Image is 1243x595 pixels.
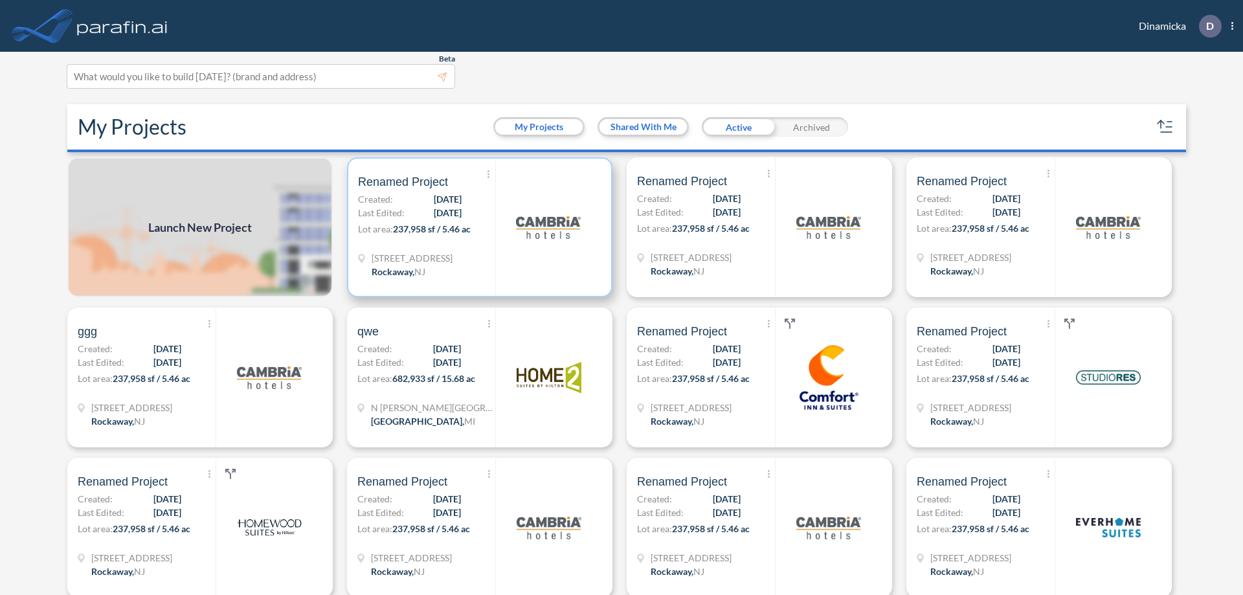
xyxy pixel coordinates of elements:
span: Rockaway , [930,566,973,577]
span: NJ [693,566,704,577]
div: Dinamicka [1119,15,1233,38]
span: Renamed Project [637,174,727,189]
span: NJ [973,416,984,427]
span: NJ [414,266,425,277]
span: Lot area: [637,373,672,384]
img: logo [796,495,861,560]
span: [DATE] [992,355,1020,369]
span: Rockaway , [371,566,414,577]
span: Created: [357,342,392,355]
span: Lot area: [917,223,952,234]
span: Created: [637,192,672,205]
p: D [1206,20,1214,32]
span: 321 Mt Hope Ave [372,251,453,265]
span: Created: [78,342,113,355]
span: 237,958 sf / 5.46 ac [113,373,190,384]
span: [DATE] [992,192,1020,205]
span: Rockaway , [651,265,693,276]
img: logo [516,195,581,260]
img: logo [237,345,302,410]
span: Last Edited: [917,506,963,519]
span: Rockaway , [372,266,414,277]
img: logo [237,495,302,560]
span: Lot area: [357,373,392,384]
span: [DATE] [433,492,461,506]
span: Renamed Project [917,324,1007,339]
span: Created: [917,492,952,506]
div: Rockaway, NJ [651,414,704,428]
span: Last Edited: [358,206,405,219]
span: [DATE] [153,492,181,506]
div: Rockaway, NJ [372,265,425,278]
button: sort [1155,117,1176,137]
img: logo [796,195,861,260]
span: Rockaway , [91,566,134,577]
span: Lot area: [357,523,392,534]
span: 321 Mt Hope Ave [651,551,732,565]
span: Lot area: [917,523,952,534]
span: 237,958 sf / 5.46 ac [672,523,750,534]
span: Created: [357,492,392,506]
span: [DATE] [713,192,741,205]
span: Rockaway , [651,566,693,577]
span: 321 Mt Hope Ave [371,551,452,565]
div: Rockaway, NJ [930,264,984,278]
span: Last Edited: [917,355,963,369]
h2: My Projects [78,115,186,139]
span: 237,958 sf / 5.46 ac [113,523,190,534]
span: Rockaway , [930,416,973,427]
span: Created: [917,192,952,205]
span: 237,958 sf / 5.46 ac [952,523,1029,534]
span: 321 Mt Hope Ave [930,401,1011,414]
span: [DATE] [992,342,1020,355]
span: Lot area: [637,523,672,534]
span: 682,933 sf / 15.68 ac [392,373,475,384]
span: Created: [358,192,393,206]
span: Last Edited: [78,355,124,369]
button: My Projects [495,119,583,135]
span: [DATE] [153,506,181,519]
span: 237,958 sf / 5.46 ac [393,223,471,234]
span: ggg [78,324,97,339]
span: Last Edited: [637,506,684,519]
span: Rockaway , [930,265,973,276]
span: Renamed Project [637,474,727,489]
span: Created: [637,492,672,506]
span: [DATE] [713,355,741,369]
span: NJ [973,566,984,577]
span: Last Edited: [917,205,963,219]
span: [DATE] [433,355,461,369]
img: logo [796,345,861,410]
span: 321 Mt Hope Ave [91,401,172,414]
span: Created: [917,342,952,355]
span: [DATE] [713,205,741,219]
img: logo [1076,495,1141,560]
span: [DATE] [992,506,1020,519]
span: Last Edited: [357,355,404,369]
span: NJ [693,265,704,276]
span: [GEOGRAPHIC_DATA] , [371,416,464,427]
span: Renamed Project [917,474,1007,489]
span: [DATE] [433,342,461,355]
span: [DATE] [153,342,181,355]
span: Lot area: [637,223,672,234]
span: Lot area: [78,373,113,384]
span: [DATE] [713,492,741,506]
span: Lot area: [917,373,952,384]
span: [DATE] [713,506,741,519]
div: Active [702,117,775,137]
span: Renamed Project [358,174,448,190]
span: Lot area: [358,223,393,234]
span: Last Edited: [357,506,404,519]
span: Created: [637,342,672,355]
span: 237,958 sf / 5.46 ac [392,523,470,534]
span: Last Edited: [637,205,684,219]
span: Lot area: [78,523,113,534]
span: Last Edited: [78,506,124,519]
img: logo [1076,195,1141,260]
div: Rockaway, NJ [91,414,145,428]
span: [DATE] [713,342,741,355]
span: [DATE] [434,206,462,219]
span: Renamed Project [78,474,168,489]
span: 237,958 sf / 5.46 ac [952,223,1029,234]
